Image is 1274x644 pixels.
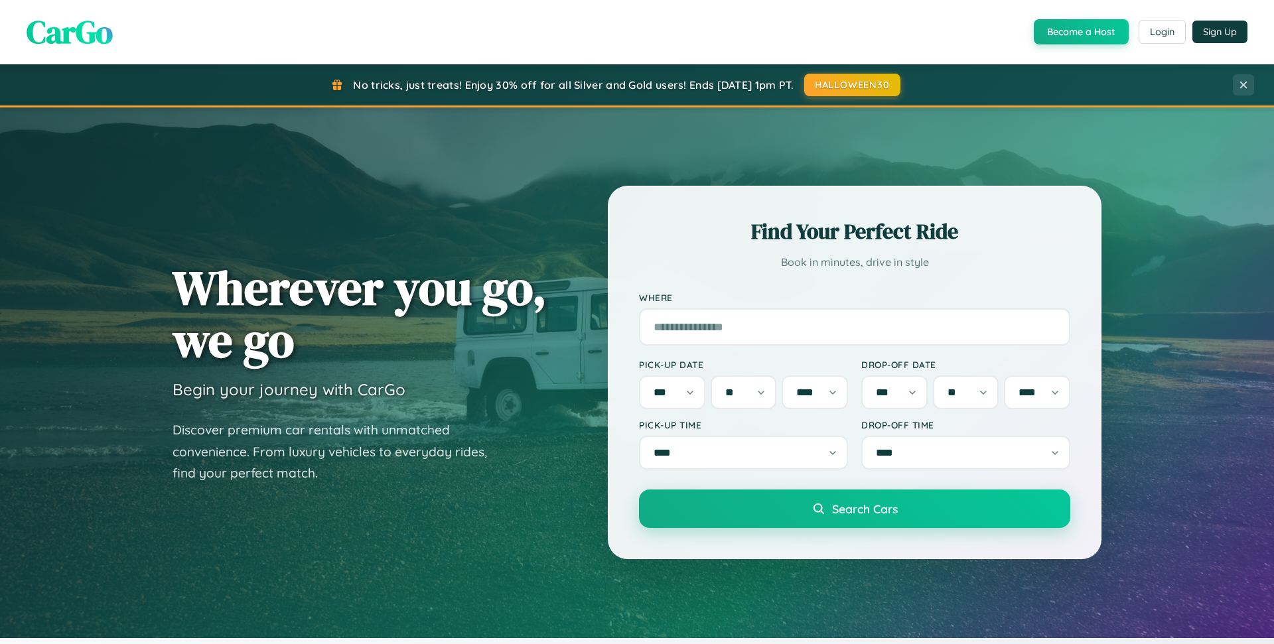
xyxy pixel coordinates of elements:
[639,292,1070,303] label: Where
[804,74,900,96] button: HALLOWEEN30
[27,10,113,54] span: CarGo
[639,217,1070,246] h2: Find Your Perfect Ride
[639,253,1070,272] p: Book in minutes, drive in style
[639,489,1070,528] button: Search Cars
[1139,20,1186,44] button: Login
[639,359,848,370] label: Pick-up Date
[861,359,1070,370] label: Drop-off Date
[173,379,405,399] h3: Begin your journey with CarGo
[639,419,848,430] label: Pick-up Time
[1192,21,1247,43] button: Sign Up
[353,78,794,92] span: No tricks, just treats! Enjoy 30% off for all Silver and Gold users! Ends [DATE] 1pm PT.
[173,419,504,484] p: Discover premium car rentals with unmatched convenience. From luxury vehicles to everyday rides, ...
[861,419,1070,430] label: Drop-off Time
[173,261,547,366] h1: Wherever you go, we go
[832,501,898,516] span: Search Cars
[1034,19,1129,44] button: Become a Host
